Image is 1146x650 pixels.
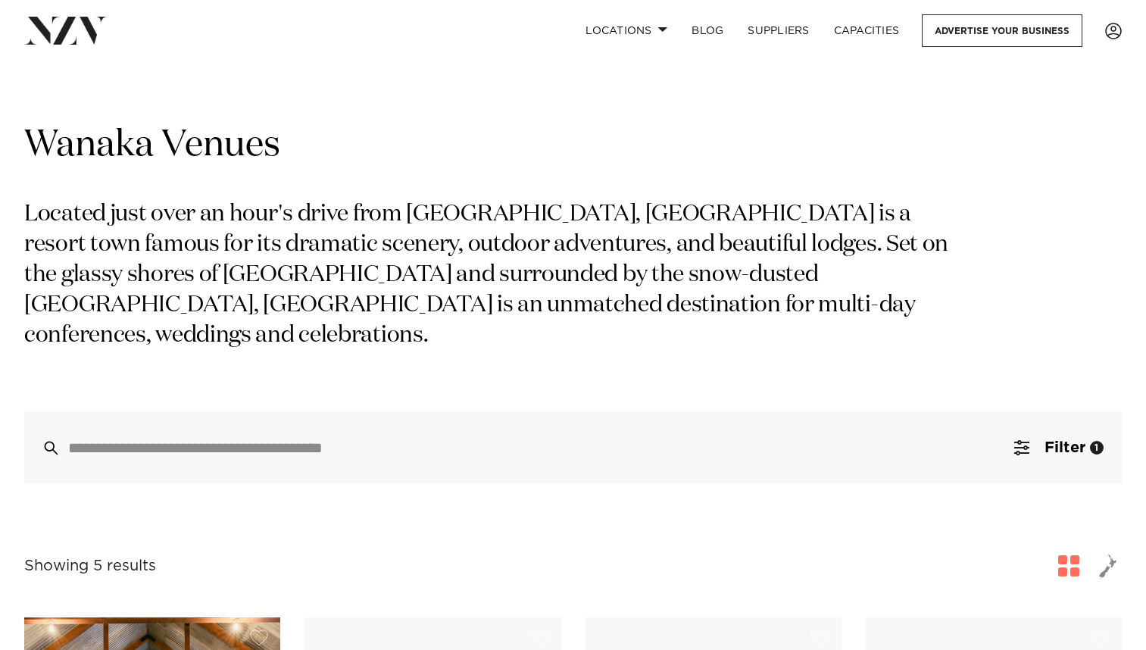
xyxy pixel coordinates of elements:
div: Showing 5 results [24,555,156,578]
span: Filter [1045,440,1085,455]
div: 1 [1090,441,1104,455]
p: Located just over an hour's drive from [GEOGRAPHIC_DATA], [GEOGRAPHIC_DATA] is a resort town famo... [24,200,960,351]
img: nzv-logo.png [24,17,107,44]
a: BLOG [679,14,735,47]
a: Advertise your business [922,14,1082,47]
a: Capacities [822,14,912,47]
button: Filter1 [996,411,1122,484]
a: Locations [573,14,679,47]
h1: Wanaka Venues [24,122,1122,170]
a: SUPPLIERS [735,14,821,47]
